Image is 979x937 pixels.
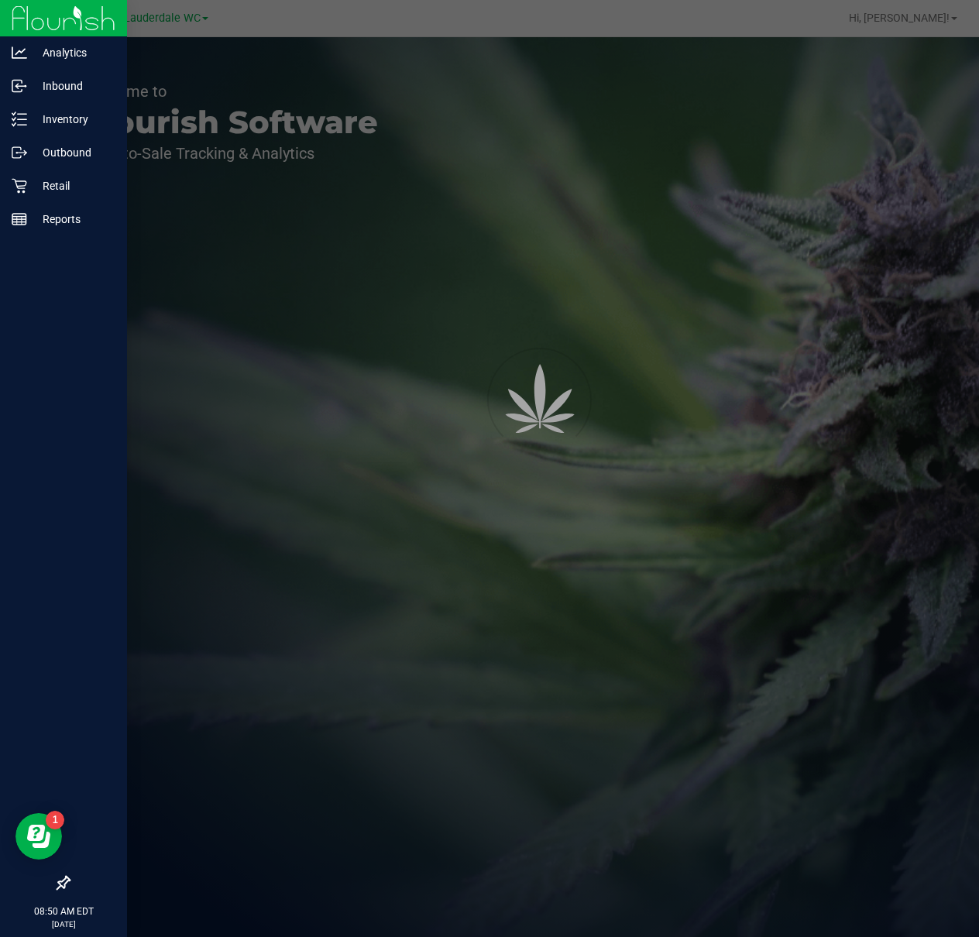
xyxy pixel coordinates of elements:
p: Reports [27,210,120,228]
inline-svg: Reports [12,211,27,227]
inline-svg: Analytics [12,45,27,60]
p: Outbound [27,143,120,162]
inline-svg: Retail [12,178,27,194]
p: Inventory [27,110,120,129]
inline-svg: Outbound [12,145,27,160]
p: Retail [27,177,120,195]
p: 08:50 AM EDT [7,904,120,918]
iframe: Resource center unread badge [46,811,64,829]
inline-svg: Inventory [12,112,27,127]
p: [DATE] [7,918,120,930]
p: Analytics [27,43,120,62]
iframe: Resource center [15,813,62,860]
inline-svg: Inbound [12,78,27,94]
p: Inbound [27,77,120,95]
